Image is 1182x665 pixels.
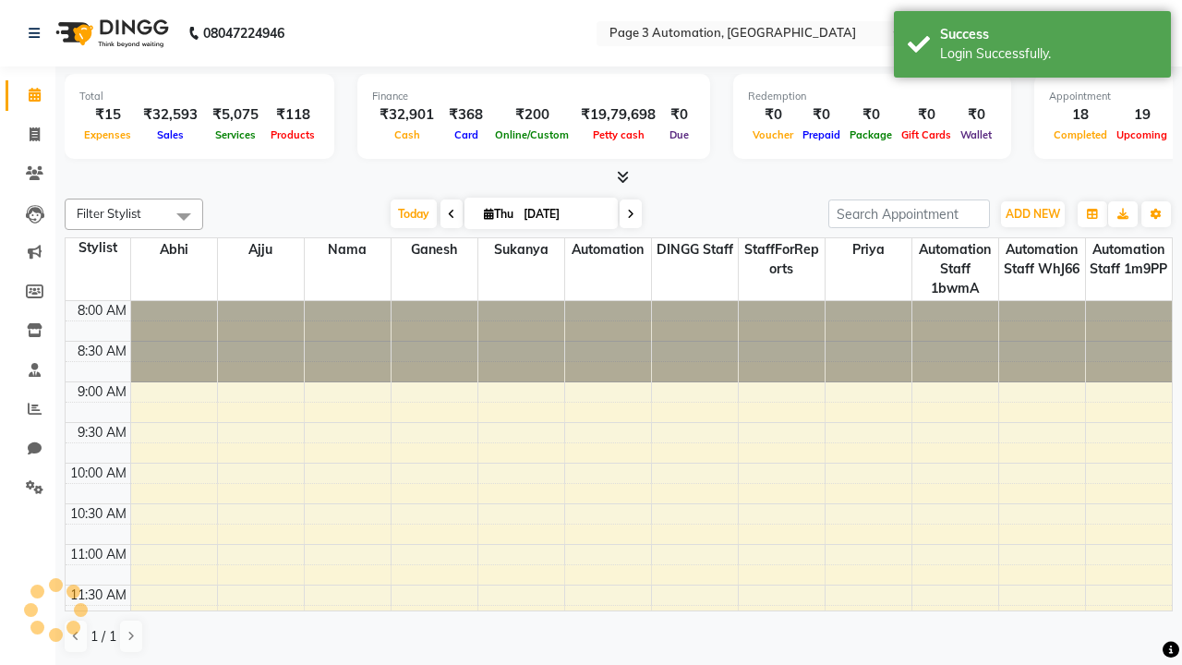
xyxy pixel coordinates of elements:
div: Total [79,89,320,104]
div: 10:00 AM [66,464,130,483]
span: Sales [152,128,188,141]
span: DINGG Staff [652,238,738,261]
span: Online/Custom [490,128,573,141]
div: Redemption [748,89,996,104]
span: ADD NEW [1006,207,1060,221]
div: 9:00 AM [74,382,130,402]
span: Automation Staff WhJ66 [999,238,1085,281]
span: Nama [305,238,391,261]
span: Automation [565,238,651,261]
div: Success [940,25,1157,44]
div: ₹0 [798,104,845,126]
span: Wallet [956,128,996,141]
div: 11:30 AM [66,586,130,605]
div: Stylist [66,238,130,258]
div: ₹32,901 [372,104,441,126]
span: Today [391,199,437,228]
div: 8:30 AM [74,342,130,361]
span: Automation Staff 1bwmA [912,238,998,300]
div: ₹200 [490,104,573,126]
div: ₹368 [441,104,490,126]
span: Card [450,128,483,141]
img: logo [47,7,174,59]
span: Automation Staff 1m9PP [1086,238,1173,281]
span: Completed [1049,128,1112,141]
div: ₹32,593 [136,104,205,126]
div: 18 [1049,104,1112,126]
span: Services [211,128,260,141]
span: Due [665,128,694,141]
div: 10:30 AM [66,504,130,524]
input: Search Appointment [828,199,990,228]
span: Cash [390,128,425,141]
span: Package [845,128,897,141]
div: ₹0 [748,104,798,126]
span: Abhi [131,238,217,261]
button: ADD NEW [1001,201,1065,227]
div: ₹0 [956,104,996,126]
div: 9:30 AM [74,423,130,442]
span: Sukanya [478,238,564,261]
div: Finance [372,89,695,104]
span: Petty cash [588,128,649,141]
span: Gift Cards [897,128,956,141]
span: Voucher [748,128,798,141]
span: Prepaid [798,128,845,141]
span: StaffForReports [739,238,825,281]
div: Login Successfully. [940,44,1157,64]
div: 8:00 AM [74,301,130,320]
input: 2025-10-02 [518,200,610,228]
div: ₹5,075 [205,104,266,126]
span: 1 / 1 [90,627,116,647]
span: Expenses [79,128,136,141]
div: 11:00 AM [66,545,130,564]
div: ₹0 [845,104,897,126]
span: Thu [479,207,518,221]
b: 08047224946 [203,7,284,59]
span: Upcoming [1112,128,1172,141]
span: Products [266,128,320,141]
span: Ganesh [392,238,477,261]
span: Ajju [218,238,304,261]
div: ₹0 [663,104,695,126]
div: ₹15 [79,104,136,126]
div: ₹118 [266,104,320,126]
span: Filter Stylist [77,206,141,221]
div: ₹19,79,698 [573,104,663,126]
div: ₹0 [897,104,956,126]
span: Priya [826,238,911,261]
div: 19 [1112,104,1172,126]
